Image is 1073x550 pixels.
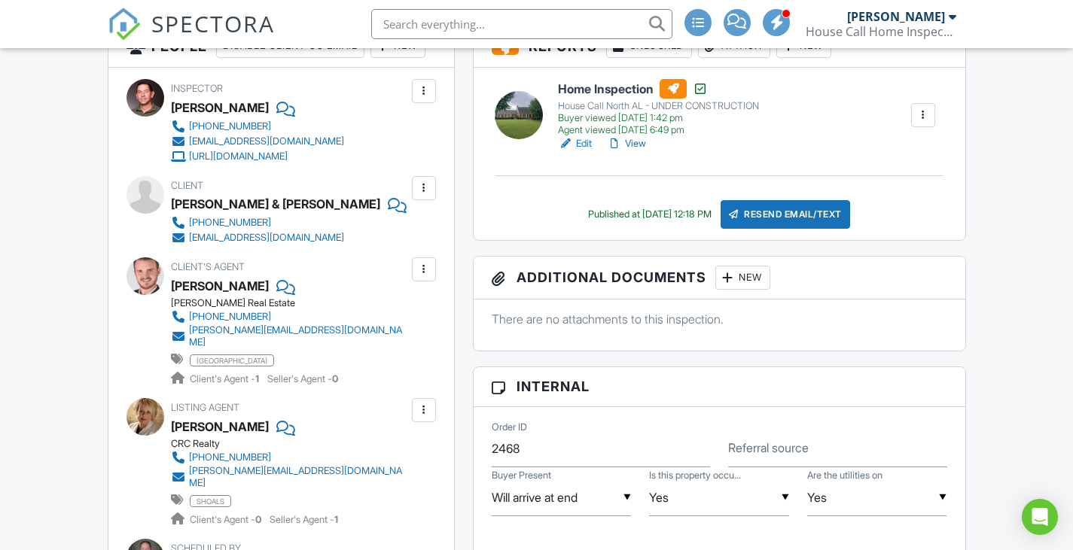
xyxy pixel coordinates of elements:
[171,324,408,348] a: [PERSON_NAME][EMAIL_ADDRESS][DOMAIN_NAME]
[171,415,269,438] a: [PERSON_NAME]
[728,439,809,456] label: Referral source
[171,297,420,309] div: [PERSON_NAME] Real Estate
[151,8,275,39] span: SPECTORA
[189,451,271,463] div: [PHONE_NUMBER]
[189,135,344,147] div: [EMAIL_ADDRESS][DOMAIN_NAME]
[171,180,203,191] span: Client
[171,309,408,324] a: [PHONE_NUMBER]
[171,261,245,272] span: Client's Agent
[171,215,395,230] a: [PHONE_NUMBER]
[190,373,261,384] span: Client's Agent -
[558,79,759,136] a: Home Inspection House Call North AL - UNDER CONSTRUCTION Buyer viewed [DATE] 1:42 pm Agent viewed...
[806,24,956,39] div: House Call Home Inspection
[171,230,395,245] a: [EMAIL_ADDRESS][DOMAIN_NAME]
[715,266,770,290] div: New
[588,208,712,220] div: Published at [DATE] 12:18 PM
[492,469,551,482] label: Buyer Present
[847,9,945,24] div: [PERSON_NAME]
[807,469,882,482] label: Are the utilities on
[558,112,759,124] div: Buyer viewed [DATE] 1:42 pm
[649,469,741,482] label: Is this property occupied
[255,514,261,525] strong: 0
[558,100,759,112] div: House Call North AL - UNDER CONSTRUCTION
[189,120,271,132] div: [PHONE_NUMBER]
[1022,499,1058,535] div: Open Intercom Messenger
[492,311,947,327] p: There are no attachments to this inspection.
[108,8,141,41] img: The Best Home Inspection Software - Spectora
[607,136,646,151] a: View
[190,514,264,525] span: Client's Agent -
[108,20,275,52] a: SPECTORA
[171,149,344,164] a: [URL][DOMAIN_NAME]
[558,124,759,136] div: Agent viewed [DATE] 6:49 pm
[189,324,408,348] div: [PERSON_NAME][EMAIL_ADDRESS][DOMAIN_NAME]
[474,367,965,406] h3: Internal
[255,373,259,384] strong: 1
[189,232,344,244] div: [EMAIL_ADDRESS][DOMAIN_NAME]
[270,514,338,525] span: Seller's Agent -
[492,421,527,434] label: Order ID
[371,9,672,39] input: Search everything...
[332,373,338,384] strong: 0
[171,465,408,489] a: [PERSON_NAME][EMAIL_ADDRESS][DOMAIN_NAME]
[558,79,759,99] h6: Home Inspection
[190,495,231,507] span: shoals
[171,275,269,297] a: [PERSON_NAME]
[721,200,850,229] div: Resend Email/Text
[190,354,274,366] span: [GEOGRAPHIC_DATA]
[189,217,271,229] div: [PHONE_NUMBER]
[189,311,271,323] div: [PHONE_NUMBER]
[171,134,344,149] a: [EMAIL_ADDRESS][DOMAIN_NAME]
[189,465,408,489] div: [PERSON_NAME][EMAIL_ADDRESS][DOMAIN_NAME]
[474,257,965,299] h3: Additional Documents
[558,136,592,151] a: Edit
[171,83,223,94] span: Inspector
[171,402,239,413] span: Listing Agent
[171,119,344,134] a: [PHONE_NUMBER]
[267,373,338,384] span: Seller's Agent -
[171,193,380,215] div: [PERSON_NAME] & [PERSON_NAME]
[171,438,420,450] div: CRC Realty
[334,514,338,525] strong: 1
[189,150,288,163] div: [URL][DOMAIN_NAME]
[171,450,408,465] a: [PHONE_NUMBER]
[171,96,269,119] div: [PERSON_NAME]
